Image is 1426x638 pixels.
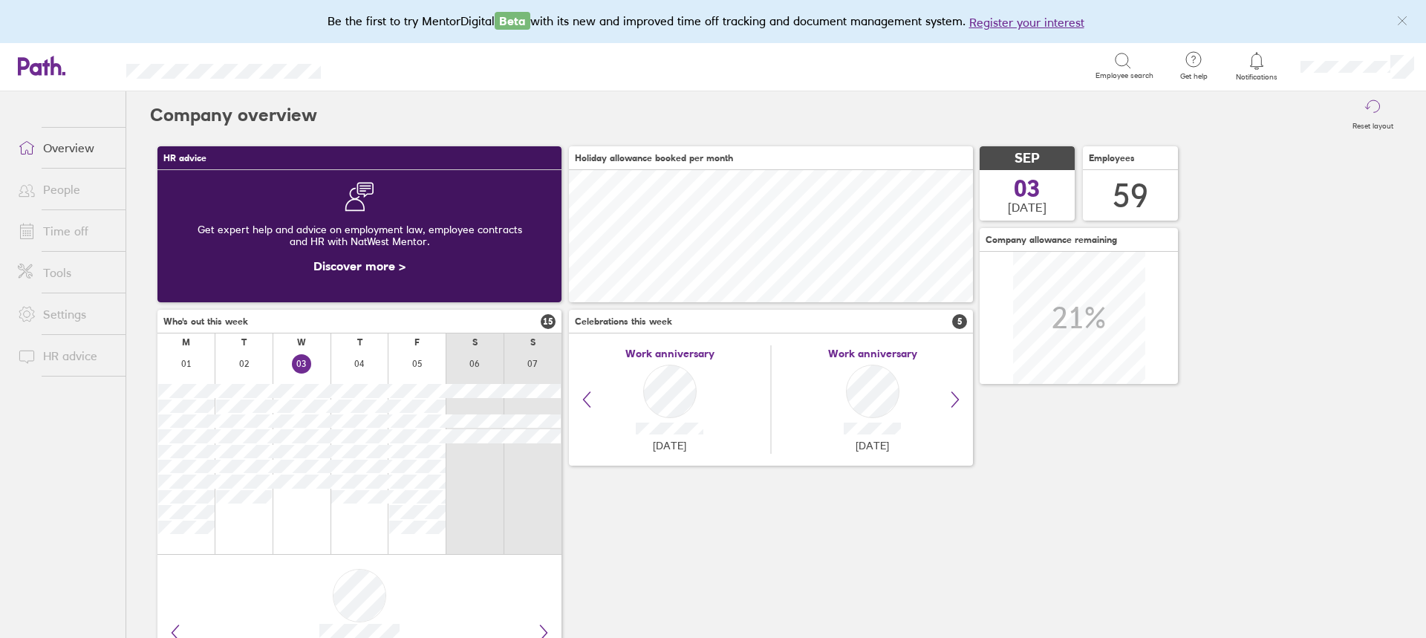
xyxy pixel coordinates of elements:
[357,337,362,348] div: T
[163,316,248,327] span: Who's out this week
[6,258,126,287] a: Tools
[1095,71,1153,80] span: Employee search
[828,348,917,359] span: Work anniversary
[1015,151,1040,166] span: SEP
[575,153,733,163] span: Holiday allowance booked per month
[530,337,535,348] div: S
[1233,73,1281,82] span: Notifications
[414,337,420,348] div: F
[856,440,889,452] span: [DATE]
[6,133,126,163] a: Overview
[163,153,206,163] span: HR advice
[1344,117,1402,131] label: Reset layout
[986,235,1117,245] span: Company allowance remaining
[495,12,530,30] span: Beta
[6,175,126,204] a: People
[361,59,399,72] div: Search
[241,337,247,348] div: T
[297,337,306,348] div: W
[313,258,406,273] a: Discover more >
[1089,153,1135,163] span: Employees
[575,316,672,327] span: Celebrations this week
[6,341,126,371] a: HR advice
[1344,91,1402,139] button: Reset layout
[653,440,686,452] span: [DATE]
[625,348,714,359] span: Work anniversary
[472,337,478,348] div: S
[1233,51,1281,82] a: Notifications
[969,13,1084,31] button: Register your interest
[1014,177,1041,201] span: 03
[6,299,126,329] a: Settings
[6,216,126,246] a: Time off
[952,314,967,329] span: 5
[1113,177,1148,215] div: 59
[182,337,190,348] div: M
[328,12,1099,31] div: Be the first to try MentorDigital with its new and improved time off tracking and document manage...
[541,314,556,329] span: 15
[1170,72,1218,81] span: Get help
[150,91,317,139] h2: Company overview
[1008,201,1046,214] span: [DATE]
[169,212,550,259] div: Get expert help and advice on employment law, employee contracts and HR with NatWest Mentor.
